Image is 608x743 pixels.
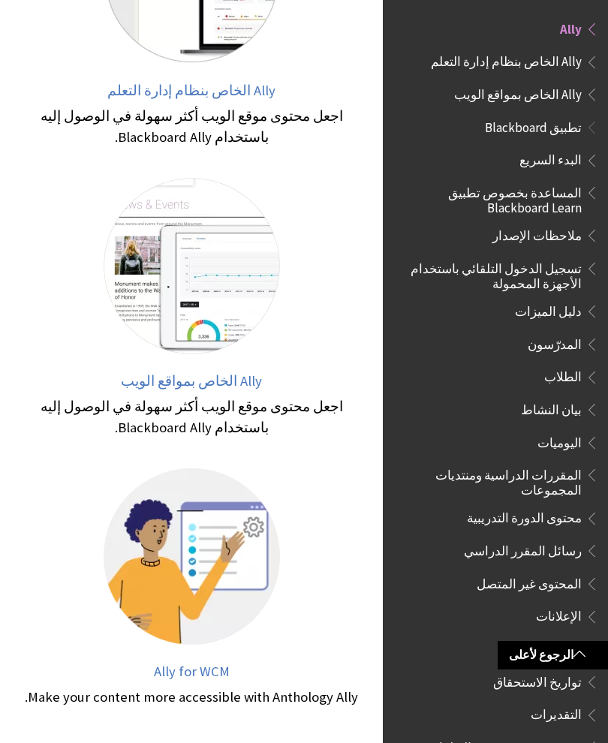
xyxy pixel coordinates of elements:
[15,687,368,708] div: Make your content more accessible with Anthology Ally.
[401,462,582,498] span: المقررات الدراسية ومنتديات المجموعات
[454,82,582,102] span: Ally الخاص بمواقع الويب
[107,82,275,99] span: Ally الخاص بنظام إدارة التعلم
[15,178,368,438] a: Ally الخاص بمواقع الويب اجعل محتوى موقع الويب أكثر سهولة في الوصول إليه باستخدام Blackboard Ally.
[467,506,582,526] span: محتوى الدورة التدريبية
[492,223,582,243] span: ملاحظات الإصدار
[401,256,582,291] span: تسجيل الدخول التلقائي باستخدام الأجهزة المحمولة
[560,17,582,37] span: Ally
[498,641,608,669] a: الرجوع لأعلى
[536,604,582,624] span: الإعلانات
[464,538,582,558] span: رسائل المقرر الدراسي
[477,571,582,591] span: المحتوى غير المتصل
[15,468,368,708] a: Ally for WCM Ally for WCM Make your content more accessible with Anthology Ally.
[401,180,582,215] span: المساعدة بخصوص تطبيق Blackboard Learn
[392,17,599,107] nav: Book outline for Anthology Ally Help
[537,430,582,450] span: اليوميات
[531,702,582,723] span: التقديرات
[431,50,582,70] span: Ally الخاص بنظام إدارة التعلم
[528,332,582,352] span: المدرّسون
[15,396,368,438] div: اجعل محتوى موقع الويب أكثر سهولة في الوصول إليه باستخدام Blackboard Ally.
[544,365,582,385] span: الطلاب
[521,397,582,417] span: بيان النشاط
[526,636,582,657] span: المناقشات
[515,299,582,319] span: دليل الميزات
[519,148,582,168] span: البدء السريع
[15,106,368,148] div: اجعل محتوى موقع الويب أكثر سهولة في الوصول إليه باستخدام Blackboard Ally.
[485,115,582,135] span: تطبيق Blackboard
[493,669,582,690] span: تواريخ الاستحقاق
[104,468,280,645] img: Ally for WCM
[154,663,230,680] span: Ally for WCM
[121,372,262,390] span: Ally الخاص بمواقع الويب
